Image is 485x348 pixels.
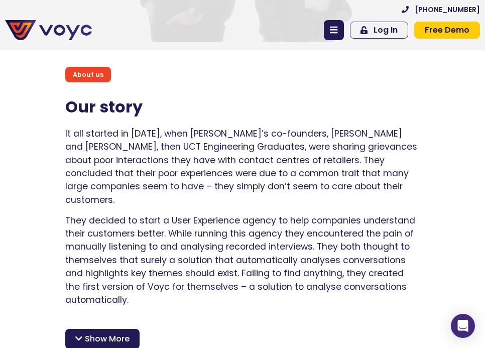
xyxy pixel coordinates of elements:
[65,67,111,82] div: About us
[415,6,480,13] span: [PHONE_NUMBER]
[402,6,480,13] a: [PHONE_NUMBER]
[65,97,420,117] h2: Our story
[451,314,475,338] div: Open Intercom Messenger
[425,26,469,34] span: Free Demo
[65,127,420,206] p: It all started in [DATE], when [PERSON_NAME]’s co-founders, [PERSON_NAME] and [PERSON_NAME], then...
[65,214,420,307] p: They decided to start a User Experience agency to help companies understand their customers bette...
[85,333,130,345] span: Show More
[350,22,408,39] a: Log In
[5,20,92,40] img: voyc-full-logo
[374,26,398,34] span: Log In
[414,22,480,39] a: Free Demo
